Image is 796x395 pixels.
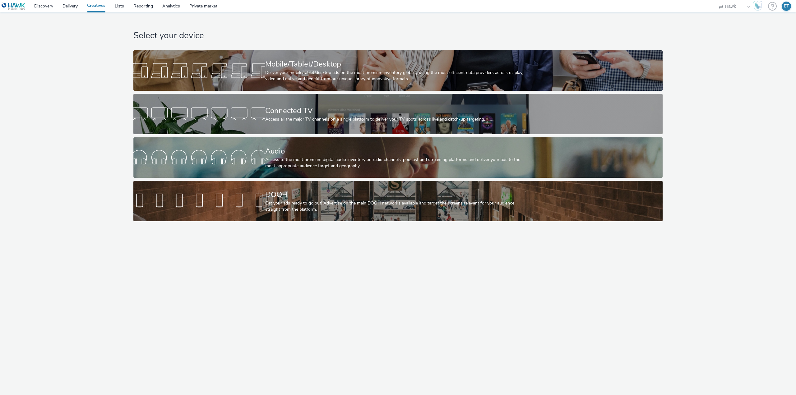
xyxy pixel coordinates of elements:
[265,200,529,213] div: Get your ads ready to go out! Advertise on the main DOOH networks available and target the screen...
[265,116,529,122] div: Access all the major TV channels on a single platform to deliver your TV spots across live and ca...
[784,2,789,11] div: ET
[2,2,25,10] img: undefined Logo
[133,94,663,134] a: Connected TVAccess all the major TV channels on a single platform to deliver your TV spots across...
[265,59,529,70] div: Mobile/Tablet/Desktop
[133,30,663,42] h1: Select your device
[265,146,529,157] div: Audio
[265,157,529,169] div: Access to the most premium digital audio inventory on radio channels, podcast and streaming platf...
[265,189,529,200] div: DOOH
[133,137,663,178] a: AudioAccess to the most premium digital audio inventory on radio channels, podcast and streaming ...
[753,1,765,11] a: Hawk Academy
[265,105,529,116] div: Connected TV
[753,1,762,11] img: Hawk Academy
[133,181,663,221] a: DOOHGet your ads ready to go out! Advertise on the main DOOH networks available and target the sc...
[265,70,529,82] div: Deliver your mobile/tablet/desktop ads on the most premium inventory globally using the most effi...
[133,50,663,91] a: Mobile/Tablet/DesktopDeliver your mobile/tablet/desktop ads on the most premium inventory globall...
